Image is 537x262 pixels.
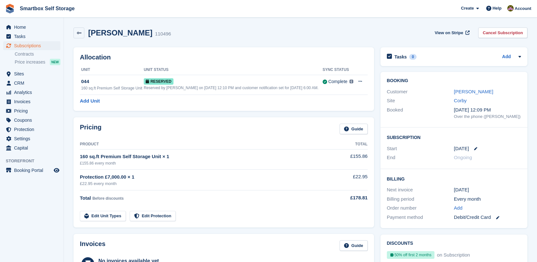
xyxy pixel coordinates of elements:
a: menu [3,97,60,106]
img: icon-info-grey-7440780725fd019a000dd9b08b2336e03edf1995a4989e88bcd33f0948082b44.svg [349,80,353,83]
th: Product [80,139,324,150]
span: Reserved [144,78,173,85]
a: Smartbox Self Storage [17,3,77,14]
a: Guide [340,240,368,251]
div: NEW [50,59,60,65]
div: 160 sq.ft Premium Self Storage Unit [81,85,144,91]
span: Account [515,5,531,12]
div: Booked [387,106,454,120]
h2: Invoices [80,240,105,251]
span: View on Stripe [435,30,463,36]
span: Analytics [14,88,52,97]
h2: Booking [387,78,521,83]
span: Protection [14,125,52,134]
a: Contracts [15,51,60,57]
a: menu [3,143,60,152]
div: Start [387,145,454,152]
th: Unit Status [144,65,323,75]
div: Complete [328,78,348,85]
a: Edit Unit Types [80,211,126,221]
div: 044 [81,78,144,85]
div: Reserved by [PERSON_NAME] on [DATE] 12:10 PM and customer notification set for [DATE] 6:00 AM. [144,85,323,91]
a: [PERSON_NAME] [454,89,493,94]
div: Customer [387,88,454,96]
div: Order number [387,204,454,212]
span: Subscriptions [14,41,52,50]
div: Over the phone ([PERSON_NAME]) [454,113,521,120]
span: Home [14,23,52,32]
a: menu [3,125,60,134]
td: £22.95 [324,170,368,190]
a: Price increases NEW [15,58,60,65]
td: £155.86 [324,149,368,169]
a: Add [502,53,511,61]
span: Storefront [6,158,64,164]
div: 110496 [155,30,171,38]
a: menu [3,32,60,41]
span: Before discounts [92,196,124,201]
h2: Tasks [395,54,407,60]
a: menu [3,23,60,32]
div: £155.86 every month [80,160,324,166]
span: on Subscription [436,252,470,258]
span: Settings [14,134,52,143]
span: Tasks [14,32,52,41]
div: Next invoice [387,186,454,194]
a: menu [3,41,60,50]
span: Price increases [15,59,45,65]
span: Capital [14,143,52,152]
a: menu [3,69,60,78]
a: Add [454,204,463,212]
a: menu [3,116,60,125]
span: Create [461,5,474,12]
div: Every month [454,196,521,203]
a: Edit Protection [130,211,176,221]
div: 50% off first 2 months [387,251,434,259]
a: Add Unit [80,97,100,105]
a: Cancel Subscription [478,27,527,38]
h2: [PERSON_NAME] [88,28,152,37]
div: End [387,154,454,161]
div: Billing period [387,196,454,203]
div: Site [387,97,454,104]
img: Kayleigh Devlin [507,5,514,12]
h2: Billing [387,175,521,182]
div: £22.95 every month [80,181,324,187]
span: Invoices [14,97,52,106]
a: menu [3,79,60,88]
div: Payment method [387,214,454,221]
span: Ongoing [454,155,472,160]
div: [DATE] 12:09 PM [454,106,521,114]
a: menu [3,134,60,143]
span: CRM [14,79,52,88]
h2: Allocation [80,54,368,61]
a: Guide [340,124,368,134]
a: Corby [454,98,467,103]
img: stora-icon-8386f47178a22dfd0bd8f6a31ec36ba5ce8667c1dd55bd0f319d3a0aa187defe.svg [5,4,15,13]
time: 2025-10-01 00:00:00 UTC [454,145,469,152]
div: 0 [409,54,417,60]
a: menu [3,166,60,175]
h2: Discounts [387,241,521,246]
span: Coupons [14,116,52,125]
div: Debit/Credit Card [454,214,521,221]
div: 160 sq.ft Premium Self Storage Unit × 1 [80,153,324,160]
th: Sync Status [323,65,354,75]
span: Help [493,5,502,12]
a: Preview store [53,166,60,174]
span: Pricing [14,106,52,115]
div: Protection £7,000.00 × 1 [80,173,324,181]
div: [DATE] [454,186,521,194]
th: Unit [80,65,144,75]
a: View on Stripe [432,27,471,38]
h2: Pricing [80,124,102,134]
span: Sites [14,69,52,78]
a: menu [3,88,60,97]
h2: Subscription [387,134,521,140]
div: £178.81 [324,194,368,202]
span: Total [80,195,91,201]
a: menu [3,106,60,115]
th: Total [324,139,368,150]
span: Booking Portal [14,166,52,175]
